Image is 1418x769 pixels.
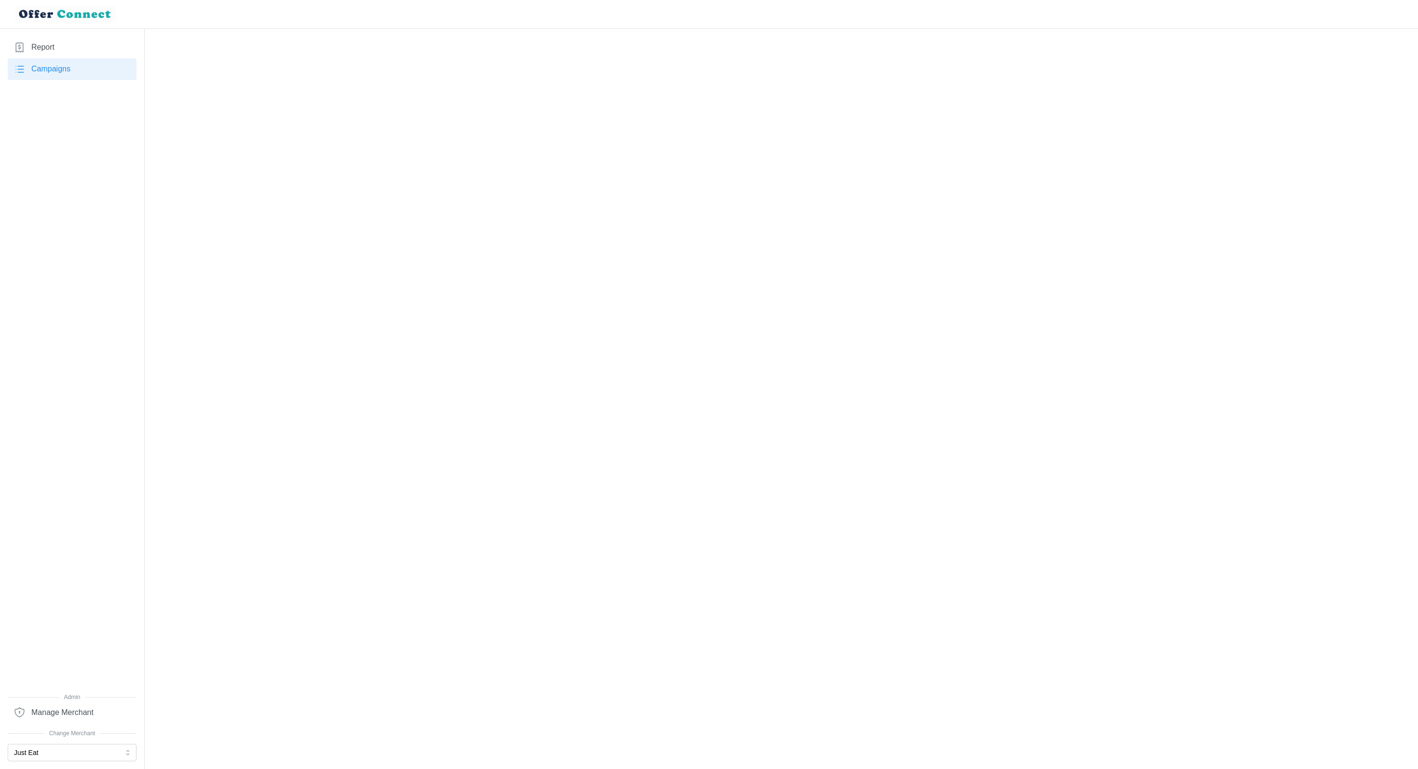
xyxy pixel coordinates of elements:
[31,63,70,75] span: Campaigns
[15,6,116,23] img: loyalBe Logo
[31,707,94,719] span: Manage Merchant
[8,693,136,702] span: Admin
[31,41,55,54] span: Report
[8,701,136,723] a: Manage Merchant
[8,58,136,80] a: Campaigns
[8,729,136,738] span: Change Merchant
[8,37,136,58] a: Report
[8,744,136,761] button: Just Eat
